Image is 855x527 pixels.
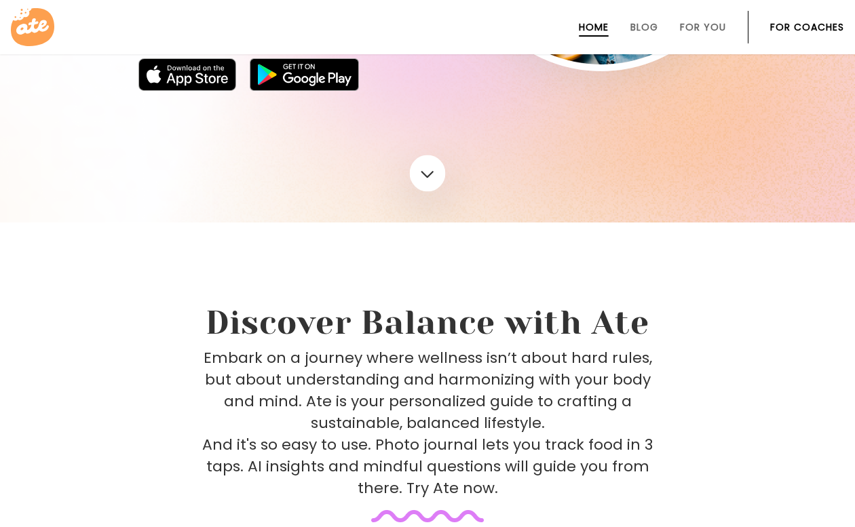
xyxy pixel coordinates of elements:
img: badge-download-apple.svg [138,58,236,91]
a: For You [680,22,726,33]
a: For Coaches [770,22,844,33]
img: badge-download-google.png [250,58,359,91]
a: Blog [630,22,658,33]
h2: Discover Balance with Ate [96,304,759,342]
p: Embark on a journey where wellness isn’t about hard rules, but about understanding and harmonizin... [202,347,653,499]
a: Home [579,22,609,33]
